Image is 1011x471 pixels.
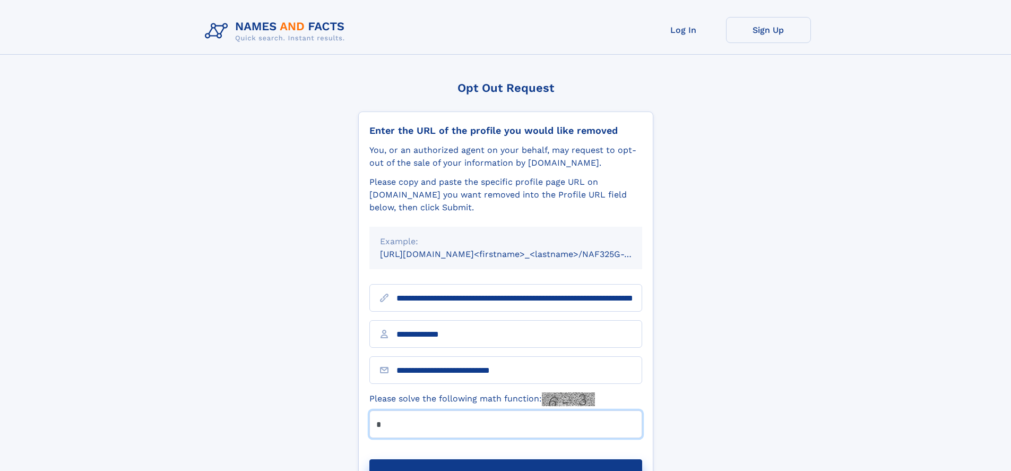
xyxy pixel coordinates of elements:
[380,249,662,259] small: [URL][DOMAIN_NAME]<firstname>_<lastname>/NAF325G-xxxxxxxx
[369,392,595,406] label: Please solve the following math function:
[369,125,642,136] div: Enter the URL of the profile you would like removed
[726,17,811,43] a: Sign Up
[380,235,632,248] div: Example:
[201,17,353,46] img: Logo Names and Facts
[641,17,726,43] a: Log In
[369,144,642,169] div: You, or an authorized agent on your behalf, may request to opt-out of the sale of your informatio...
[358,81,653,95] div: Opt Out Request
[369,176,642,214] div: Please copy and paste the specific profile page URL on [DOMAIN_NAME] you want removed into the Pr...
